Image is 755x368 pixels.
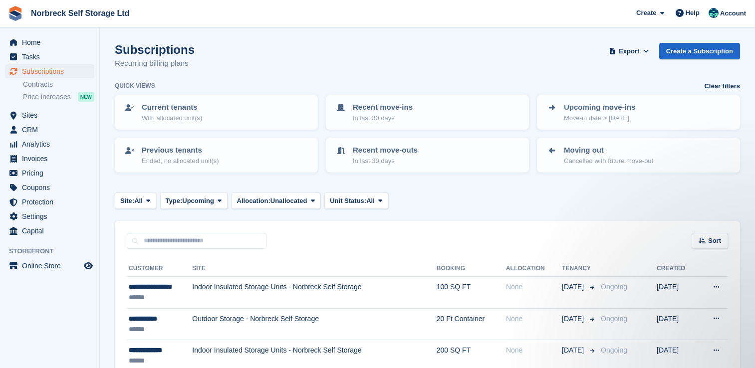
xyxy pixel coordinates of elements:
p: Moving out [564,145,653,156]
span: Unit Status: [330,196,366,206]
a: menu [5,123,94,137]
a: Contracts [23,80,94,89]
span: Account [720,8,746,18]
a: menu [5,259,94,273]
h1: Subscriptions [115,43,195,56]
span: All [134,196,143,206]
span: Export [619,46,639,56]
span: Ongoing [601,315,627,323]
p: Previous tenants [142,145,219,156]
p: Upcoming move-ins [564,102,635,113]
a: menu [5,224,94,238]
span: Type: [166,196,183,206]
button: Unit Status: All [324,192,388,209]
span: Analytics [22,137,82,151]
a: Create a Subscription [659,43,740,59]
p: Recent move-outs [353,145,418,156]
a: Norbreck Self Storage Ltd [27,5,133,21]
p: In last 30 days [353,113,413,123]
span: Help [686,8,700,18]
span: [DATE] [562,282,586,292]
th: Allocation [506,261,562,277]
th: Created [657,261,698,277]
span: [DATE] [562,345,586,356]
th: Tenancy [562,261,597,277]
a: menu [5,137,94,151]
button: Allocation: Unallocated [232,192,321,209]
span: Upcoming [182,196,214,206]
span: Home [22,35,82,49]
p: Recurring billing plans [115,58,195,69]
div: None [506,314,562,324]
a: menu [5,152,94,166]
th: Site [192,261,436,277]
p: Ended, no allocated unit(s) [142,156,219,166]
td: [DATE] [657,277,698,309]
a: Previous tenants Ended, no allocated unit(s) [116,139,317,172]
span: Price increases [23,92,71,102]
span: Allocation: [237,196,270,206]
span: Subscriptions [22,64,82,78]
a: Current tenants With allocated unit(s) [116,96,317,129]
p: Cancelled with future move-out [564,156,653,166]
td: 20 Ft Container [437,308,506,340]
p: With allocated unit(s) [142,113,202,123]
a: Recent move-ins In last 30 days [327,96,528,129]
a: menu [5,209,94,223]
a: menu [5,195,94,209]
span: Online Store [22,259,82,273]
span: Tasks [22,50,82,64]
th: Customer [127,261,192,277]
a: Price increases NEW [23,91,94,102]
span: All [366,196,375,206]
p: Move-in date > [DATE] [564,113,635,123]
h6: Quick views [115,81,155,90]
button: Export [607,43,651,59]
img: stora-icon-8386f47178a22dfd0bd8f6a31ec36ba5ce8667c1dd55bd0f319d3a0aa187defe.svg [8,6,23,21]
a: Preview store [82,260,94,272]
p: In last 30 days [353,156,418,166]
div: NEW [78,92,94,102]
span: Invoices [22,152,82,166]
a: Recent move-outs In last 30 days [327,139,528,172]
button: Type: Upcoming [160,192,228,209]
a: menu [5,181,94,194]
span: [DATE] [562,314,586,324]
span: CRM [22,123,82,137]
div: None [506,345,562,356]
span: Coupons [22,181,82,194]
a: menu [5,166,94,180]
img: Sally King [709,8,719,18]
span: Create [636,8,656,18]
a: menu [5,108,94,122]
p: Recent move-ins [353,102,413,113]
span: Sort [708,236,721,246]
td: 100 SQ FT [437,277,506,309]
span: Sites [22,108,82,122]
a: Upcoming move-ins Move-in date > [DATE] [538,96,739,129]
span: Capital [22,224,82,238]
a: menu [5,35,94,49]
div: None [506,282,562,292]
a: Clear filters [704,81,740,91]
a: Moving out Cancelled with future move-out [538,139,739,172]
a: menu [5,50,94,64]
th: Booking [437,261,506,277]
button: Site: All [115,192,156,209]
td: Indoor Insulated Storage Units - Norbreck Self Storage [192,277,436,309]
span: Site: [120,196,134,206]
span: Protection [22,195,82,209]
span: Settings [22,209,82,223]
span: Unallocated [270,196,307,206]
td: Outdoor Storage - Norbreck Self Storage [192,308,436,340]
td: [DATE] [657,308,698,340]
span: Ongoing [601,283,627,291]
span: Ongoing [601,346,627,354]
span: Storefront [9,246,99,256]
a: menu [5,64,94,78]
span: Pricing [22,166,82,180]
p: Current tenants [142,102,202,113]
